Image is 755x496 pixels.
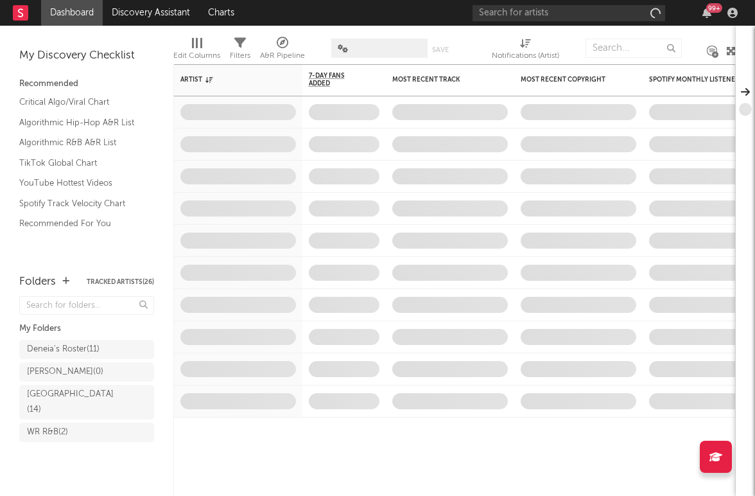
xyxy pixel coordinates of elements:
div: Filters [230,32,250,69]
div: My Folders [19,321,154,337]
div: 99 + [706,3,722,13]
div: Notifications (Artist) [492,32,559,69]
div: Deneia's Roster ( 11 ) [27,342,100,357]
button: Save [432,46,449,53]
div: Edit Columns [173,32,220,69]
a: TikTok Global Chart [19,156,141,170]
a: Spotify Track Velocity Chart [19,197,141,211]
div: Folders [19,274,56,290]
div: My Discovery Checklist [19,48,154,64]
button: Tracked Artists(26) [87,279,154,285]
div: Edit Columns [173,48,220,64]
a: Algorithmic R&B A&R List [19,136,141,150]
div: WR R&B ( 2 ) [27,425,68,440]
div: [PERSON_NAME] ( 0 ) [27,364,103,380]
a: [PERSON_NAME](0) [19,362,154,382]
div: Most Recent Track [392,76,489,84]
input: Search... [586,39,682,58]
a: [GEOGRAPHIC_DATA](14) [19,385,154,420]
a: WR R&B(2) [19,423,154,442]
button: 99+ [702,8,711,18]
div: A&R Pipeline [260,48,305,64]
a: Recommended For You [19,217,141,231]
div: Most Recent Copyright [521,76,617,84]
div: [GEOGRAPHIC_DATA] ( 14 ) [27,387,117,418]
div: Filters [230,48,250,64]
input: Search for folders... [19,296,154,315]
a: Algorithmic Hip-Hop A&R List [19,116,141,130]
a: YouTube Hottest Videos [19,176,141,190]
div: Artist [180,76,277,84]
div: Spotify Monthly Listeners [649,76,745,84]
a: Critical Algo/Viral Chart [19,95,141,109]
input: Search for artists [473,5,665,21]
a: Deneia's Roster(11) [19,340,154,359]
div: A&R Pipeline [260,32,305,69]
span: 7-Day Fans Added [309,72,360,87]
div: Recommended [19,76,154,92]
div: Notifications (Artist) [492,48,559,64]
